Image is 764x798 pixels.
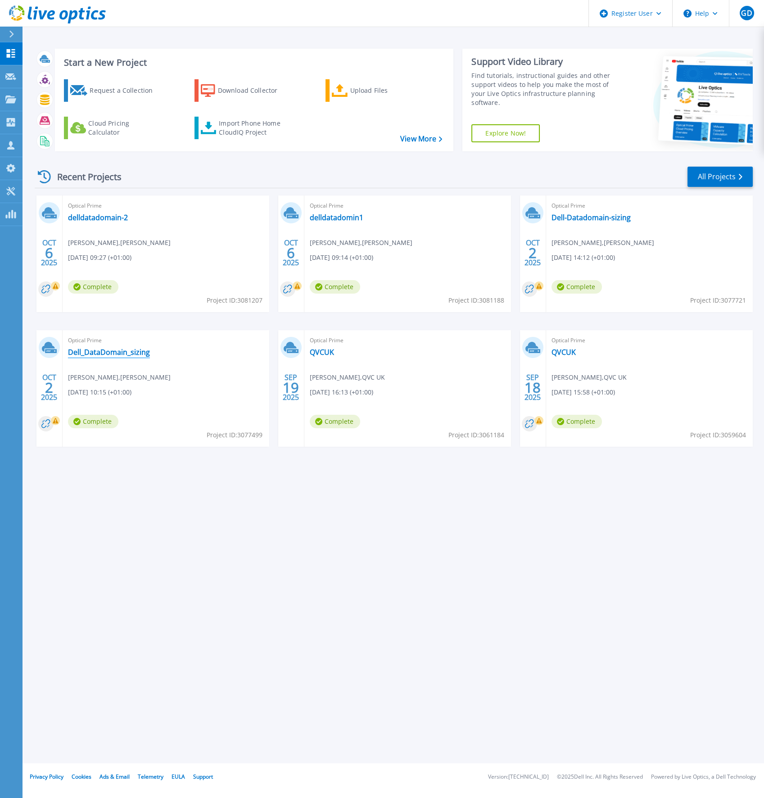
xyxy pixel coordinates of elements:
span: Project ID: 3077721 [690,295,746,305]
div: Upload Files [350,82,422,100]
h3: Start a New Project [64,58,442,68]
span: [PERSON_NAME] , [PERSON_NAME] [552,238,654,248]
span: [PERSON_NAME] , [PERSON_NAME] [310,238,412,248]
li: © 2025 Dell Inc. All Rights Reserved [557,774,643,780]
span: [PERSON_NAME] , QVC UK [552,372,627,382]
span: Project ID: 3081207 [207,295,262,305]
span: 18 [524,384,541,391]
a: Dell-Datadomain-sizing [552,213,631,222]
li: Version: [TECHNICAL_ID] [488,774,549,780]
a: Dell_DataDomain_sizing [68,348,150,357]
a: Telemetry [138,773,163,780]
span: Optical Prime [310,336,506,345]
div: OCT 2025 [524,236,541,269]
span: Project ID: 3059604 [690,430,746,440]
a: Cloud Pricing Calculator [64,117,164,139]
span: [PERSON_NAME] , QVC UK [310,372,385,382]
span: Complete [310,280,360,294]
div: Download Collector [218,82,290,100]
span: Complete [310,415,360,428]
a: Request a Collection [64,79,164,102]
span: [DATE] 16:13 (+01:00) [310,387,373,397]
div: Recent Projects [35,166,134,188]
span: [PERSON_NAME] , [PERSON_NAME] [68,238,171,248]
div: Request a Collection [90,82,162,100]
span: Project ID: 3061184 [448,430,504,440]
a: delldatadomain-2 [68,213,128,222]
a: Download Collector [194,79,295,102]
div: Support Video Library [471,56,618,68]
span: Project ID: 3081188 [448,295,504,305]
span: Project ID: 3077499 [207,430,262,440]
div: SEP 2025 [524,371,541,404]
span: Complete [552,415,602,428]
a: Support [193,773,213,780]
span: [DATE] 09:27 (+01:00) [68,253,131,263]
span: Complete [68,415,118,428]
div: OCT 2025 [282,236,299,269]
a: QVCUK [310,348,334,357]
span: [DATE] 09:14 (+01:00) [310,253,373,263]
span: Optical Prime [68,336,264,345]
div: OCT 2025 [41,236,58,269]
span: 2 [529,249,537,257]
span: Optical Prime [552,201,747,211]
div: OCT 2025 [41,371,58,404]
a: delldatadomin1 [310,213,363,222]
li: Powered by Live Optics, a Dell Technology [651,774,756,780]
a: EULA [172,773,185,780]
span: Complete [552,280,602,294]
span: 2 [45,384,53,391]
a: Ads & Email [99,773,130,780]
a: Privacy Policy [30,773,63,780]
span: 19 [283,384,299,391]
span: 6 [287,249,295,257]
div: Find tutorials, instructional guides and other support videos to help you make the most of your L... [471,71,618,107]
span: [PERSON_NAME] , [PERSON_NAME] [68,372,171,382]
span: Optical Prime [310,201,506,211]
span: 6 [45,249,53,257]
div: Cloud Pricing Calculator [88,119,160,137]
span: [DATE] 15:58 (+01:00) [552,387,615,397]
span: Optical Prime [68,201,264,211]
a: View More [400,135,442,143]
a: QVCUK [552,348,576,357]
span: Complete [68,280,118,294]
a: Cookies [72,773,91,780]
span: [DATE] 10:15 (+01:00) [68,387,131,397]
span: Optical Prime [552,336,747,345]
div: Import Phone Home CloudIQ Project [219,119,289,137]
a: Upload Files [325,79,426,102]
span: GD [741,9,752,17]
div: SEP 2025 [282,371,299,404]
a: All Projects [687,167,753,187]
a: Explore Now! [471,124,540,142]
span: [DATE] 14:12 (+01:00) [552,253,615,263]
